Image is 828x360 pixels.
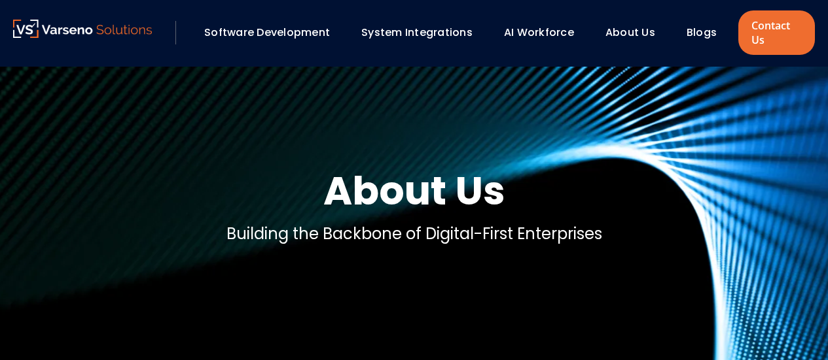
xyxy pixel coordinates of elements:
h1: About Us [323,165,505,217]
p: Building the Backbone of Digital-First Enterprises [226,222,602,246]
a: AI Workforce [504,25,574,40]
a: Software Development [204,25,330,40]
div: Software Development [198,22,348,44]
a: About Us [605,25,655,40]
a: Contact Us [738,10,815,55]
a: Blogs [687,25,717,40]
img: Varseno Solutions – Product Engineering & IT Services [13,20,152,38]
div: System Integrations [355,22,491,44]
div: AI Workforce [497,22,592,44]
div: Blogs [680,22,735,44]
a: Varseno Solutions – Product Engineering & IT Services [13,20,152,46]
a: System Integrations [361,25,473,40]
div: About Us [599,22,674,44]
